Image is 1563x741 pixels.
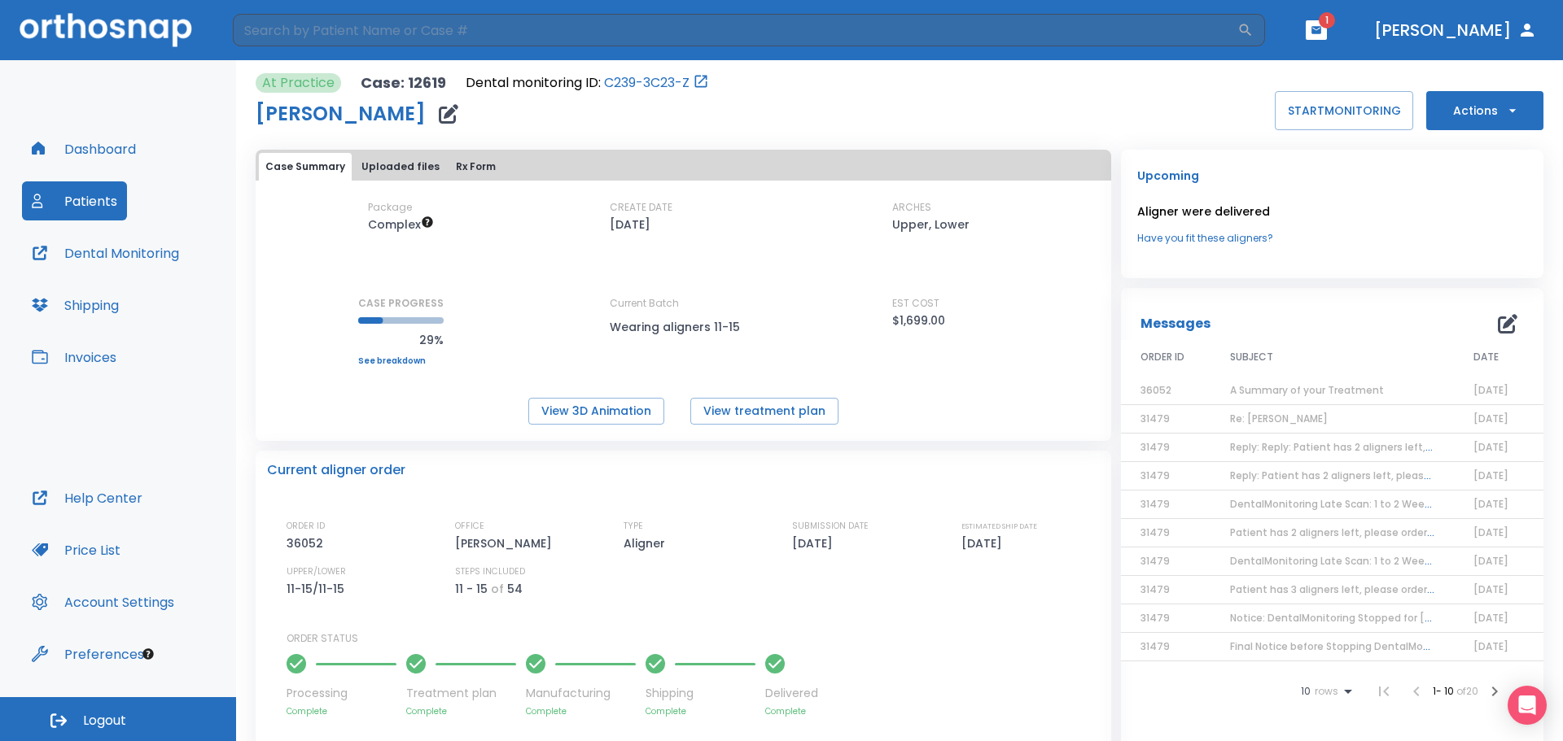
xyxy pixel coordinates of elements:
[455,579,488,599] p: 11 - 15
[1230,525,1475,539] span: Patient has 2 aligners left, please order next set!
[1433,684,1456,698] span: 1 - 10
[1473,497,1508,511] span: [DATE]
[22,634,154,673] button: Preferences
[1230,582,1475,596] span: Patient has 3 aligners left, please order next set!
[690,398,838,425] button: View treatment plan
[610,296,756,311] p: Current Batch
[1141,582,1170,596] span: 31479
[526,685,636,702] p: Manufacturing
[1141,383,1171,397] span: 36052
[610,317,756,337] p: Wearing aligners 11-15
[256,104,426,124] h1: [PERSON_NAME]
[1473,412,1508,425] span: [DATE]
[287,685,396,702] p: Processing
[491,579,504,599] p: of
[1141,525,1170,539] span: 31479
[262,73,335,93] p: At Practice
[792,534,838,553] p: [DATE]
[1473,554,1508,568] span: [DATE]
[22,129,146,168] button: Dashboard
[961,519,1037,534] p: ESTIMATED SHIP DATE
[455,519,484,534] p: OFFICE
[466,73,709,93] div: Open patient in dental monitoring portal
[1230,412,1328,425] span: Re: [PERSON_NAME]
[1230,469,1507,482] span: Reply: Patient has 2 aligners left, please order next set!
[1456,684,1478,698] span: of 20
[610,200,672,215] p: CREATE DATE
[83,712,126,730] span: Logout
[1230,497,1497,511] span: DentalMonitoring Late Scan: 1 to 2 Weeks Notification
[22,582,184,621] a: Account Settings
[233,14,1237,46] input: Search by Patient Name or Case #
[1426,91,1543,130] button: Actions
[22,338,126,377] button: Invoices
[610,215,650,234] p: [DATE]
[22,530,130,569] a: Price List
[361,73,446,93] p: Case: 12619
[1141,469,1170,482] span: 31479
[1141,497,1170,511] span: 31479
[892,215,970,234] p: Upper, Lower
[267,460,405,480] p: Current aligner order
[1473,639,1508,653] span: [DATE]
[355,153,446,181] button: Uploaded files
[528,398,664,425] button: View 3D Animation
[1275,91,1413,130] button: STARTMONITORING
[1230,440,1539,454] span: Reply: Reply: Patient has 2 aligners left, please order next set!
[1368,15,1543,45] button: [PERSON_NAME]
[1230,383,1384,397] span: A Summary of your Treatment
[604,73,690,93] a: C239-3C23-Z
[892,296,939,311] p: EST COST
[1137,166,1527,185] p: Upcoming
[406,685,516,702] p: Treatment plan
[287,705,396,717] p: Complete
[287,564,346,579] p: UPPER/LOWER
[507,579,523,599] p: 54
[526,705,636,717] p: Complete
[765,685,818,702] p: Delivered
[1137,231,1527,246] a: Have you fit these aligners?
[358,330,444,350] p: 29%
[368,200,412,215] p: Package
[1508,686,1547,725] div: Open Intercom Messenger
[1473,469,1508,482] span: [DATE]
[259,153,352,181] button: Case Summary
[455,534,558,553] p: [PERSON_NAME]
[22,233,189,272] button: Dental Monitoring
[1230,350,1273,364] span: SUBJECT
[1141,350,1184,364] span: ORDER ID
[1473,525,1508,539] span: [DATE]
[259,153,1108,181] div: tabs
[624,519,643,534] p: TYPE
[624,534,671,553] p: Aligner
[1141,314,1211,333] p: Messages
[1473,440,1508,454] span: [DATE]
[141,647,155,661] div: Tooltip anchor
[1137,202,1527,221] p: Aligner were delivered
[646,685,755,702] p: Shipping
[1141,611,1170,625] span: 31479
[22,181,127,220] button: Patients
[22,286,129,325] button: Shipping
[358,296,444,311] p: CASE PROGRESS
[1473,383,1508,397] span: [DATE]
[892,200,931,215] p: ARCHES
[1319,12,1335,28] span: 1
[1230,639,1462,653] span: Final Notice before Stopping DentalMonitoring
[20,13,192,46] img: Orthosnap
[287,579,350,599] p: 11-15/11-15
[358,356,444,366] a: See breakdown
[1141,440,1170,454] span: 31479
[22,478,152,517] button: Help Center
[1473,350,1499,364] span: DATE
[1473,611,1508,625] span: [DATE]
[1301,686,1311,697] span: 10
[1311,686,1338,697] span: rows
[406,705,516,717] p: Complete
